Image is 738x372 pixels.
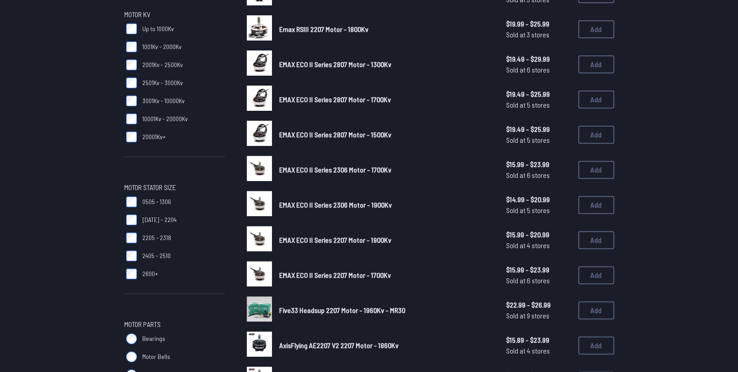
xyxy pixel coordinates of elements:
input: 2501Kv - 3000Kv [126,77,137,88]
span: EMAX ECO II Series 2807 Motor - 1700Kv [279,95,391,104]
span: EMAX ECO II Series 2207 Motor - 1900Kv [279,236,391,244]
button: Add [578,20,614,38]
span: 2600+ [142,269,158,278]
span: $19.49 - $29.99 [506,54,571,64]
span: Motor Bells [142,352,170,361]
input: Up to 1000Kv [126,23,137,34]
a: EMAX ECO II Series 2807 Motor - 1700Kv [279,94,492,105]
button: Add [578,55,614,73]
span: $19.99 - $25.99 [506,18,571,29]
a: Emax RSIII 2207 Motor - 1800Kv [279,24,492,35]
span: Motor Parts [124,319,161,330]
a: EMAX ECO II Series 2207 Motor - 1900Kv [279,235,492,245]
span: Five33 Headsup 2207 Motor - 1960Kv - MR30 [279,306,405,314]
a: image [247,15,272,43]
input: 20001Kv+ [126,132,137,142]
span: Sold at 3 stores [506,29,571,40]
img: image [247,121,272,146]
a: Five33 Headsup 2207 Motor - 1960Kv - MR30 [279,305,492,316]
img: image [247,15,272,41]
span: $15.99 - $23.99 [506,264,571,275]
button: Add [578,336,614,354]
button: Add [578,196,614,214]
input: 2405 - 2510 [126,250,137,261]
a: EMAX ECO II Series 2207 Motor - 1700Kv [279,270,492,281]
span: Up to 1000Kv [142,24,174,33]
span: EMAX ECO II Series 2306 Motor - 1700Kv [279,165,391,174]
span: $19.49 - $25.99 [506,124,571,135]
img: image [247,86,272,111]
span: 2205 - 2318 [142,233,171,242]
span: [DATE] - 2204 [142,215,177,224]
span: EMAX ECO II Series 2306 Motor - 1900Kv [279,200,392,209]
span: 2501Kv - 3000Kv [142,78,183,87]
img: image [247,50,272,76]
span: EMAX ECO II Series 2807 Motor - 1300Kv [279,60,391,68]
span: $15.99 - $20.99 [506,229,571,240]
input: Bearings [126,333,137,344]
button: Add [578,231,614,249]
span: 1001Kv - 2000Kv [142,42,181,51]
img: image [247,226,272,251]
button: Add [578,126,614,144]
span: Motor KV [124,9,150,20]
input: 2205 - 2318 [126,232,137,243]
input: [DATE] - 2204 [126,214,137,225]
img: image [247,331,272,357]
span: 10001Kv - 20000Kv [142,114,188,123]
span: Sold at 6 stores [506,170,571,181]
span: 2405 - 2510 [142,251,171,260]
span: $14.99 - $20.99 [506,194,571,205]
input: 1001Kv - 2000Kv [126,41,137,52]
input: 2001Kv - 2500Kv [126,59,137,70]
button: Add [578,161,614,179]
input: Motor Bells [126,351,137,362]
span: 3001Kv - 10000Kv [142,96,185,105]
input: 2600+ [126,268,137,279]
a: image [247,296,272,324]
a: image [247,121,272,149]
input: 0505 - 1306 [126,196,137,207]
span: Sold at 4 stores [506,345,571,356]
span: Sold at 5 stores [506,135,571,145]
span: EMAX ECO II Series 2207 Motor - 1700Kv [279,271,391,279]
span: 2001Kv - 2500Kv [142,60,183,69]
img: image [247,156,272,181]
button: Add [578,301,614,319]
span: Sold at 5 stores [506,100,571,110]
span: $22.99 - $26.99 [506,299,571,310]
span: 20001Kv+ [142,132,166,141]
a: image [247,191,272,219]
input: 10001Kv - 20000Kv [126,113,137,124]
a: image [247,86,272,113]
img: image [247,191,272,216]
span: 0505 - 1306 [142,197,171,206]
a: AxisFlying AE2207 V2 2207 Motor - 1860Kv [279,340,492,351]
input: 3001Kv - 10000Kv [126,95,137,106]
span: $15.89 - $23.99 [506,335,571,345]
span: EMAX ECO II Series 2807 Motor - 1500Kv [279,130,391,139]
a: image [247,50,272,78]
a: image [247,226,272,254]
button: Add [578,91,614,109]
a: EMAX ECO II Series 2306 Motor - 1900Kv [279,200,492,210]
a: EMAX ECO II Series 2306 Motor - 1700Kv [279,164,492,175]
a: image [247,331,272,359]
button: Add [578,266,614,284]
span: Sold at 9 stores [506,310,571,321]
span: Motor Stator Size [124,182,176,193]
span: Sold at 5 stores [506,205,571,216]
span: Sold at 6 stores [506,275,571,286]
a: EMAX ECO II Series 2807 Motor - 1500Kv [279,129,492,140]
a: EMAX ECO II Series 2807 Motor - 1300Kv [279,59,492,70]
span: $15.99 - $23.99 [506,159,571,170]
img: image [247,296,272,322]
img: image [247,261,272,286]
span: $19.49 - $25.99 [506,89,571,100]
a: image [247,156,272,184]
span: Sold at 6 stores [506,64,571,75]
span: Bearings [142,334,165,343]
a: image [247,261,272,289]
span: Emax RSIII 2207 Motor - 1800Kv [279,25,368,33]
span: Sold at 4 stores [506,240,571,251]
